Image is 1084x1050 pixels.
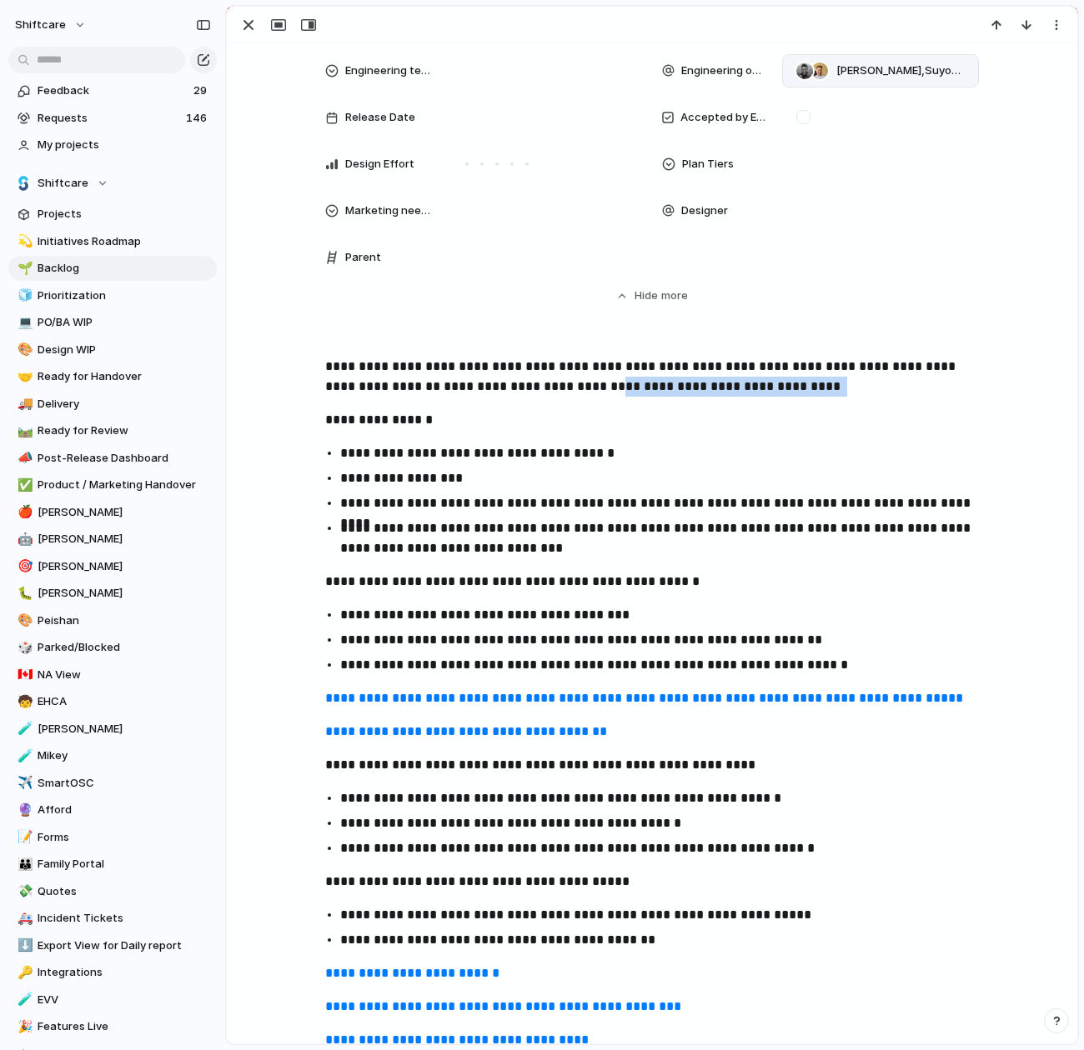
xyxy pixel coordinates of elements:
a: ⬇️Export View for Daily report [8,933,217,958]
div: 🎉Features Live [8,1014,217,1039]
button: 🚑 [15,910,32,927]
div: 🧒EHCA [8,689,217,714]
div: 💻PO/BA WIP [8,310,217,335]
div: 🚑 [18,909,29,928]
button: 🔮 [15,802,32,818]
button: 🧪 [15,992,32,1008]
span: Peishan [38,612,211,629]
div: 🎯 [18,557,29,576]
span: [PERSON_NAME] [38,531,211,547]
div: 🤖[PERSON_NAME] [8,527,217,552]
button: 🎲 [15,639,32,656]
button: 🤝 [15,368,32,385]
span: shiftcare [15,17,66,33]
span: Ready for Handover [38,368,211,385]
a: 🔮Afford [8,797,217,822]
div: 🎉 [18,1017,29,1037]
div: 👪 [18,855,29,874]
span: Backlog [38,260,211,277]
a: 🛤️Ready for Review [8,418,217,443]
span: Engineering owner [681,62,769,79]
span: EHCA [38,693,211,710]
a: 🧪EVV [8,987,217,1012]
span: [PERSON_NAME] [38,504,211,521]
button: ✅ [15,477,32,493]
a: My projects [8,132,217,157]
button: 🛤️ [15,422,32,439]
a: 💸Quotes [8,879,217,904]
div: 💻 [18,313,29,332]
div: 💫 [18,232,29,251]
button: 🍎 [15,504,32,521]
span: Family Portal [38,856,211,872]
div: 🧒 [18,692,29,712]
span: Integrations [38,964,211,981]
div: 🧊Prioritization [8,283,217,308]
a: 🚑Incident Tickets [8,906,217,931]
button: ⬇️ [15,937,32,954]
button: 🇨🇦 [15,667,32,683]
div: 🌱Backlog [8,256,217,281]
span: Parked/Blocked [38,639,211,656]
a: 🎲Parked/Blocked [8,635,217,660]
span: Prioritization [38,287,211,304]
a: 📝Forms [8,825,217,850]
span: more [661,287,688,304]
div: 🧪 [18,747,29,766]
div: 🤖 [18,530,29,549]
div: ⬇️ [18,936,29,955]
span: Release Date [345,109,415,126]
div: 🤝 [18,367,29,387]
a: 🎯[PERSON_NAME] [8,554,217,579]
div: 🔑 [18,963,29,982]
span: [PERSON_NAME] , Suyog KC [836,62,965,79]
div: 💸 [18,882,29,901]
span: PO/BA WIP [38,314,211,331]
span: Delivery [38,396,211,412]
a: 🎨Design WIP [8,337,217,362]
a: 🎨Peishan [8,608,217,633]
button: 💫 [15,233,32,250]
span: Quotes [38,883,211,900]
a: ✅Product / Marketing Handover [8,472,217,497]
button: 🐛 [15,585,32,602]
a: 🇨🇦NA View [8,662,217,687]
span: [PERSON_NAME] [38,585,211,602]
div: 💫Initiatives Roadmap [8,229,217,254]
div: 📝 [18,827,29,847]
div: 🍎[PERSON_NAME] [8,500,217,525]
div: 📣Post-Release Dashboard [8,446,217,471]
span: Features Live [38,1018,211,1035]
div: 🎲 [18,638,29,657]
button: 📝 [15,829,32,846]
a: 🧪Mikey [8,743,217,768]
div: 🍎 [18,502,29,522]
span: Designer [681,202,728,219]
div: 🧪 [18,990,29,1009]
button: ✈️ [15,775,32,792]
button: 🌱 [15,260,32,277]
button: 🤖 [15,531,32,547]
span: Mikey [38,747,211,764]
div: 🎨 [18,611,29,630]
div: 🔑Integrations [8,960,217,985]
span: EVV [38,992,211,1008]
button: 🚚 [15,396,32,412]
div: 📣 [18,448,29,467]
a: 🚚Delivery [8,392,217,417]
a: 🤝Ready for Handover [8,364,217,389]
div: 🚚 [18,394,29,413]
div: 🧊 [18,286,29,305]
div: 🌱 [18,259,29,278]
a: 🐛[PERSON_NAME] [8,581,217,606]
span: Parent [345,249,381,266]
span: Export View for Daily report [38,937,211,954]
span: Post-Release Dashboard [38,450,211,467]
